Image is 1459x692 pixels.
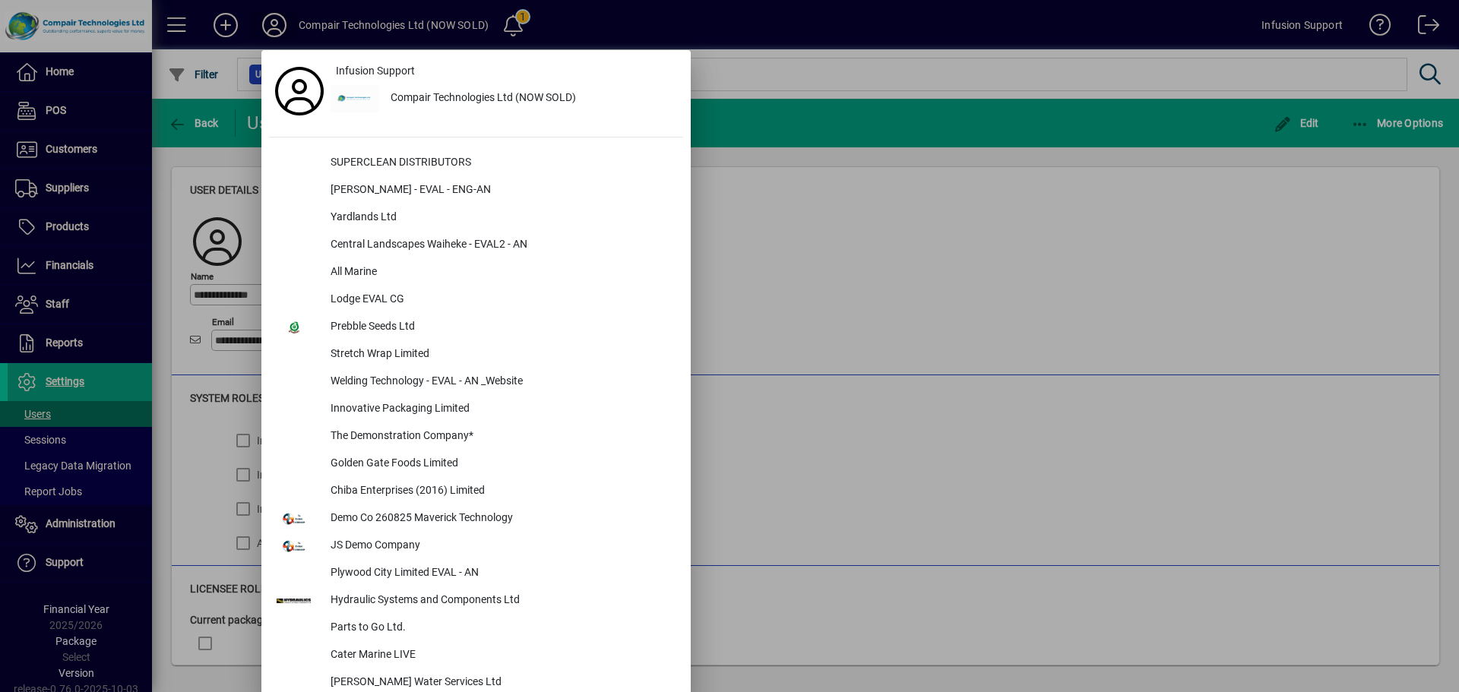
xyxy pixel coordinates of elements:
[269,204,683,232] button: Yardlands Ltd
[318,396,683,423] div: Innovative Packaging Limited
[269,259,683,286] button: All Marine
[336,63,415,79] span: Infusion Support
[269,532,683,560] button: JS Demo Company
[269,368,683,396] button: Welding Technology - EVAL - AN _Website
[269,77,330,105] a: Profile
[269,286,683,314] button: Lodge EVAL CG
[318,150,683,177] div: SUPERCLEAN DISTRIBUTORS
[318,560,683,587] div: Plywood City Limited EVAL - AN
[269,232,683,259] button: Central Landscapes Waiheke - EVAL2 - AN
[318,642,683,669] div: Cater Marine LIVE
[318,177,683,204] div: [PERSON_NAME] - EVAL - ENG-AN
[318,532,683,560] div: JS Demo Company
[378,85,683,112] div: Compair Technologies Ltd (NOW SOLD)
[269,423,683,450] button: The Demonstration Company*
[318,368,683,396] div: Welding Technology - EVAL - AN _Website
[269,478,683,505] button: Chiba Enterprises (2016) Limited
[318,587,683,615] div: Hydraulic Systems and Components Ltd
[318,615,683,642] div: Parts to Go Ltd.
[318,478,683,505] div: Chiba Enterprises (2016) Limited
[318,314,683,341] div: Prebble Seeds Ltd
[269,450,683,478] button: Golden Gate Foods Limited
[318,450,683,478] div: Golden Gate Foods Limited
[330,85,683,112] button: Compair Technologies Ltd (NOW SOLD)
[330,58,683,85] a: Infusion Support
[269,341,683,368] button: Stretch Wrap Limited
[318,259,683,286] div: All Marine
[269,314,683,341] button: Prebble Seeds Ltd
[269,150,683,177] button: SUPERCLEAN DISTRIBUTORS
[318,286,683,314] div: Lodge EVAL CG
[269,177,683,204] button: [PERSON_NAME] - EVAL - ENG-AN
[269,615,683,642] button: Parts to Go Ltd.
[269,642,683,669] button: Cater Marine LIVE
[318,232,683,259] div: Central Landscapes Waiheke - EVAL2 - AN
[318,423,683,450] div: The Demonstration Company*
[318,204,683,232] div: Yardlands Ltd
[318,341,683,368] div: Stretch Wrap Limited
[269,587,683,615] button: Hydraulic Systems and Components Ltd
[269,505,683,532] button: Demo Co 260825 Maverick Technology
[318,505,683,532] div: Demo Co 260825 Maverick Technology
[269,560,683,587] button: Plywood City Limited EVAL - AN
[269,396,683,423] button: Innovative Packaging Limited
